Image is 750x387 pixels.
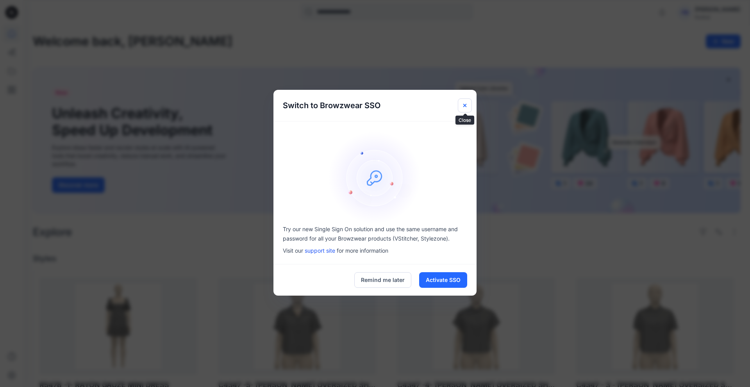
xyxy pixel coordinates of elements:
h5: Switch to Browzwear SSO [273,90,390,121]
button: Activate SSO [419,272,467,288]
a: support site [305,247,335,254]
p: Try our new Single Sign On solution and use the same username and password for all your Browzwear... [283,225,467,243]
img: onboarding-sz2.46497b1a466840e1406823e529e1e164.svg [328,131,422,225]
button: Remind me later [354,272,411,288]
p: Visit our for more information [283,246,467,255]
button: Close [458,98,472,112]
